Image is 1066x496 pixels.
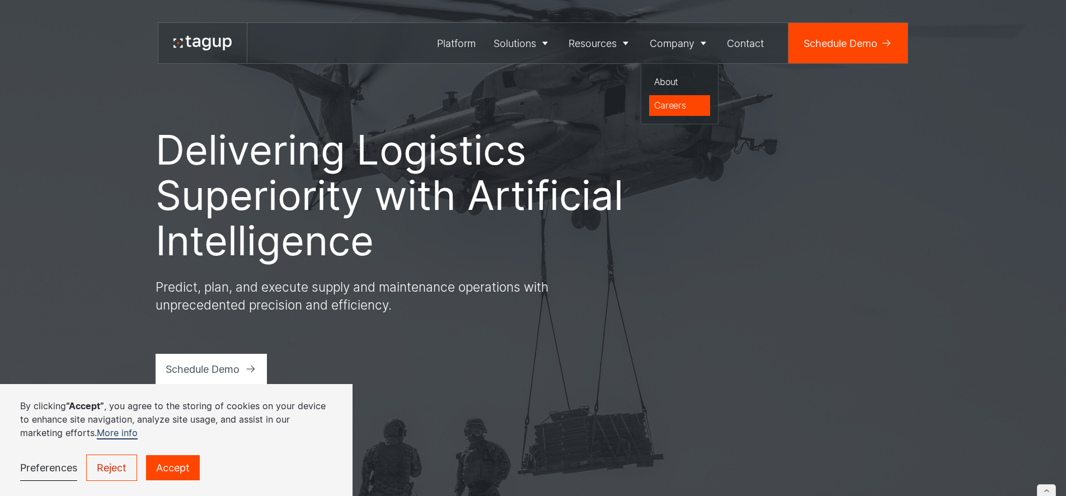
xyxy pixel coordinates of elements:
[641,23,719,63] a: Company
[494,36,536,51] div: Solutions
[156,278,558,313] p: Predict, plan, and execute supply and maintenance operations with unprecedented precision and eff...
[650,36,694,51] div: Company
[20,455,77,481] a: Preferences
[66,400,104,411] strong: “Accept”
[788,23,908,63] a: Schedule Demo
[654,75,706,88] div: About
[641,63,719,124] nav: Company
[727,36,764,51] div: Contact
[654,99,706,112] div: Careers
[166,362,240,377] div: Schedule Demo
[649,95,711,116] a: Careers
[719,23,773,63] a: Contact
[86,455,137,481] a: Reject
[560,23,641,63] a: Resources
[437,36,476,51] div: Platform
[804,36,877,51] div: Schedule Demo
[569,36,617,51] div: Resources
[156,127,626,263] h1: Delivering Logistics Superiority with Artificial Intelligence
[146,455,200,480] a: Accept
[649,72,711,93] a: About
[20,399,332,439] p: By clicking , you agree to the storing of cookies on your device to enhance site navigation, anal...
[97,427,138,439] a: More info
[156,354,267,384] a: Schedule Demo
[485,23,560,63] a: Solutions
[429,23,485,63] a: Platform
